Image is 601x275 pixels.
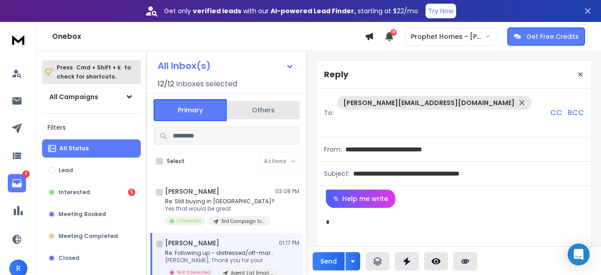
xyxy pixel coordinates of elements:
p: 3rd Campaign to All Other Tabs [221,218,265,225]
p: Re: Following up – distressed/off-market [165,249,275,257]
button: Try Now [425,4,456,18]
p: [PERSON_NAME][EMAIL_ADDRESS][DOMAIN_NAME] [343,98,515,107]
button: Interested5 [42,183,141,201]
p: Closed [59,254,80,262]
button: Send [313,252,345,270]
p: From: [324,145,342,154]
span: 19 [390,29,397,36]
p: 03:08 PM [275,188,299,195]
p: Get only with our starting at $22/mo [164,6,418,16]
p: To: [324,108,334,117]
p: Prophet Homes - [PERSON_NAME] [411,32,485,41]
button: Help me write [326,190,395,208]
h1: [PERSON_NAME] [165,187,219,196]
h3: Inboxes selected [176,79,237,90]
p: Meeting Booked [59,211,106,218]
h3: Filters [42,121,141,134]
p: Interested [59,189,90,196]
p: Press to check for shortcuts. [57,63,131,81]
button: Meeting Booked [42,205,141,223]
h1: [PERSON_NAME] [165,238,219,248]
p: All Status [59,145,89,152]
p: CC [550,107,562,118]
span: 12 / 12 [158,79,174,90]
button: Meeting Completed [42,227,141,245]
button: All Status [42,139,141,158]
div: Open Intercom Messenger [568,243,590,265]
strong: AI-powered Lead Finder, [271,6,356,16]
p: 01:17 PM [279,239,299,247]
p: Get Free Credits [527,32,579,41]
button: Get Free Credits [507,27,585,46]
h1: All Inbox(s) [158,61,211,70]
span: Cmd + Shift + k [75,62,122,73]
h1: All Campaigns [49,92,98,101]
div: 5 [128,189,135,196]
button: Primary [154,99,227,121]
p: Interested [177,217,201,224]
img: logo [9,31,27,48]
a: 5 [8,174,26,192]
p: 5 [22,170,30,178]
button: Closed [42,249,141,267]
button: All Inbox(s) [150,57,301,75]
p: Meeting Completed [59,233,118,240]
p: Re: Still buying in [GEOGRAPHIC_DATA]? [165,198,275,205]
button: All Campaigns [42,88,141,106]
p: [PERSON_NAME], Thank you for your [165,257,275,264]
p: Lead [59,167,73,174]
p: BCC [568,107,584,118]
p: Try Now [428,6,453,16]
p: Reply [324,68,348,81]
button: Others [227,100,300,120]
p: Subject: [324,169,350,178]
strong: verified leads [193,6,241,16]
label: Select [167,158,185,165]
button: Lead [42,161,141,180]
p: Yes that would be great [165,205,275,212]
h1: Onebox [52,31,365,42]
